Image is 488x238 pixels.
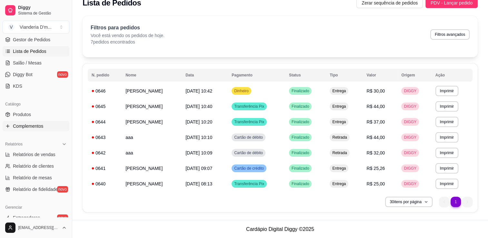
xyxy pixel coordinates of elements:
[290,181,311,186] span: Finalizado
[92,103,118,110] div: 0645
[397,69,431,82] th: Origem
[5,142,23,147] span: Relatórios
[13,83,22,89] span: KDS
[435,132,458,143] button: Imprimir
[326,69,363,82] th: Tipo
[435,179,458,189] button: Imprimir
[122,176,182,192] td: [PERSON_NAME]
[3,184,69,194] a: Relatório de fidelidadenovo
[122,69,182,82] th: Nome
[290,119,311,124] span: Finalizado
[233,150,264,155] span: Cartão de débito
[3,46,69,56] a: Lista de Pedidos
[233,166,265,171] span: Cartão de crédito
[331,104,347,109] span: Entrega
[3,58,69,68] a: Salão / Mesas
[290,150,311,155] span: Finalizado
[331,181,347,186] span: Entrega
[3,3,69,18] a: DiggySistema de Gestão
[233,88,250,94] span: Dinheiro
[435,148,458,158] button: Imprimir
[3,81,69,91] a: KDS
[3,149,69,160] a: Relatórios de vendas
[403,119,418,124] span: DIGGY
[122,161,182,176] td: [PERSON_NAME]
[3,69,69,80] a: Diggy Botnovo
[430,29,470,40] button: Filtros avançados
[436,193,476,210] nav: pagination navigation
[233,119,265,124] span: Transferência Pix
[385,197,433,207] button: 30itens por página
[435,101,458,112] button: Imprimir
[13,186,58,193] span: Relatório de fidelidade
[3,99,69,109] div: Catálogo
[92,119,118,125] div: 0644
[92,165,118,172] div: 0641
[185,119,212,124] span: [DATE] 10:20
[435,117,458,127] button: Imprimir
[13,163,54,169] span: Relatório de clientes
[403,181,418,186] span: DIGGY
[20,24,52,30] div: Vianderia D'm ...
[331,166,347,171] span: Entrega
[432,69,473,82] th: Ação
[122,114,182,130] td: [PERSON_NAME]
[366,135,385,140] span: R$ 44,00
[13,214,40,221] span: Entregadores
[331,135,348,140] span: Retirada
[185,150,212,155] span: [DATE] 10:09
[233,135,264,140] span: Cartão de débito
[403,166,418,171] span: DIGGY
[92,134,118,141] div: 0643
[228,69,285,82] th: Pagamento
[182,69,228,82] th: Data
[285,69,326,82] th: Status
[92,88,118,94] div: 0646
[18,225,59,230] span: [EMAIL_ADDRESS][DOMAIN_NAME]
[3,21,69,34] button: Select a team
[233,104,265,109] span: Transferência Pix
[122,83,182,99] td: [PERSON_NAME]
[122,145,182,161] td: aaa
[13,111,31,118] span: Produtos
[290,88,311,94] span: Finalizado
[290,166,311,171] span: Finalizado
[8,24,15,30] span: V
[185,104,212,109] span: [DATE] 10:40
[13,71,33,78] span: Diggy Bot
[92,181,118,187] div: 0640
[185,181,212,186] span: [DATE] 08:13
[3,220,69,235] button: [EMAIL_ADDRESS][DOMAIN_NAME]
[290,104,311,109] span: Finalizado
[88,69,122,82] th: N. pedido
[331,150,348,155] span: Retirada
[18,11,67,16] span: Sistema de Gestão
[331,88,347,94] span: Entrega
[3,161,69,171] a: Relatório de clientes
[92,150,118,156] div: 0642
[3,202,69,213] div: Gerenciar
[331,119,347,124] span: Entrega
[403,135,418,140] span: DIGGY
[366,88,385,94] span: R$ 30,00
[363,69,397,82] th: Valor
[3,213,69,223] a: Entregadoresnovo
[91,39,164,45] p: 7 pedidos encontrados
[185,166,212,171] span: [DATE] 09:07
[403,104,418,109] span: DIGGY
[3,109,69,120] a: Produtos
[435,86,458,96] button: Imprimir
[122,130,182,145] td: aaa
[403,88,418,94] span: DIGGY
[366,104,385,109] span: R$ 44,00
[366,166,385,171] span: R$ 25,26
[13,174,52,181] span: Relatório de mesas
[3,173,69,183] a: Relatório de mesas
[403,150,418,155] span: DIGGY
[435,163,458,174] button: Imprimir
[91,32,164,39] p: Você está vendo os pedidos de hoje.
[233,181,265,186] span: Transferência Pix
[13,48,46,55] span: Lista de Pedidos
[290,135,311,140] span: Finalizado
[13,60,42,66] span: Salão / Mesas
